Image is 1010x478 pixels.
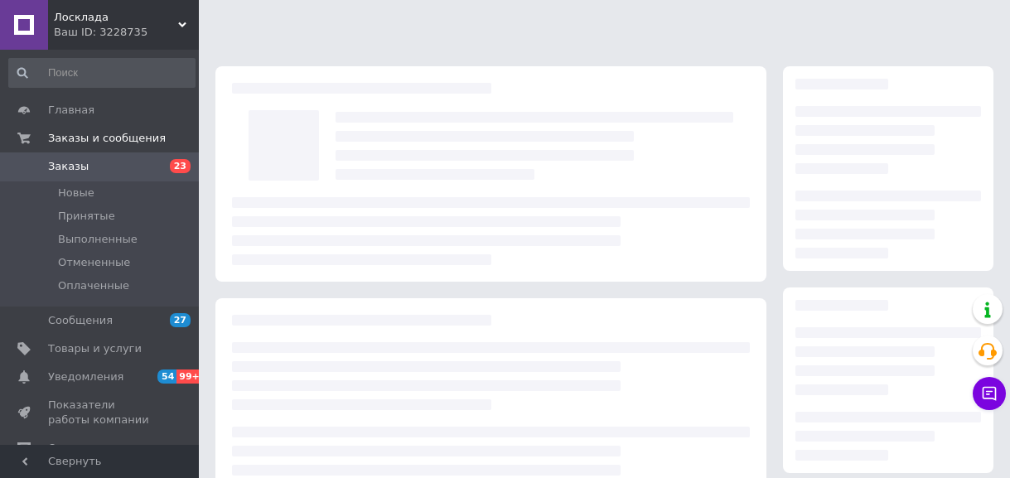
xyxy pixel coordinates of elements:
span: Заказы [48,159,89,174]
span: Заказы и сообщения [48,131,166,146]
span: 27 [170,313,191,327]
span: Главная [48,103,94,118]
span: Выполненные [58,232,138,247]
span: Сообщения [48,313,113,328]
span: Уведомления [48,369,123,384]
button: Чат с покупателем [973,377,1006,410]
span: Товары и услуги [48,341,142,356]
span: Принятые [58,209,115,224]
span: Новые [58,186,94,200]
span: Показатели работы компании [48,398,153,427]
span: Отмененные [58,255,130,270]
input: Поиск [8,58,196,88]
span: Лосклада [54,10,178,25]
span: 54 [157,369,176,384]
span: Оплаченные [58,278,129,293]
span: Отзывы [48,441,92,456]
span: 99+ [176,369,204,384]
span: 23 [170,159,191,173]
div: Ваш ID: 3228735 [54,25,199,40]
